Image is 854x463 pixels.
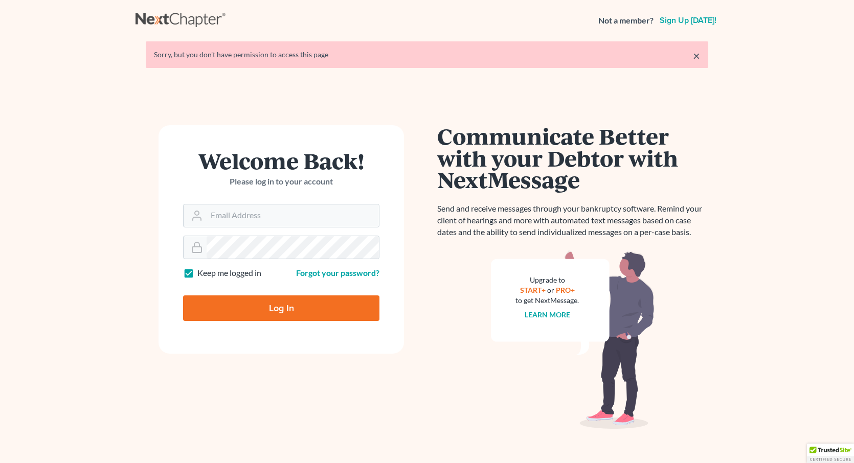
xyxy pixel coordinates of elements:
input: Log In [183,295,379,321]
h1: Welcome Back! [183,150,379,172]
div: to get NextMessage. [515,295,579,306]
a: START+ [520,286,546,294]
label: Keep me logged in [197,267,261,279]
img: nextmessage_bg-59042aed3d76b12b5cd301f8e5b87938c9018125f34e5fa2b7a6b67550977c72.svg [491,250,655,429]
p: Send and receive messages through your bankruptcy software. Remind your client of hearings and mo... [437,203,708,238]
div: Upgrade to [515,275,579,285]
div: Sorry, but you don't have permission to access this page [154,50,700,60]
p: Please log in to your account [183,176,379,188]
a: PRO+ [556,286,575,294]
a: Learn more [525,310,570,319]
a: × [693,50,700,62]
strong: Not a member? [598,15,654,27]
a: Forgot your password? [296,268,379,277]
input: Email Address [207,204,379,227]
div: TrustedSite Certified [807,444,854,463]
span: or [547,286,554,294]
a: Sign up [DATE]! [658,16,718,25]
h1: Communicate Better with your Debtor with NextMessage [437,125,708,191]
